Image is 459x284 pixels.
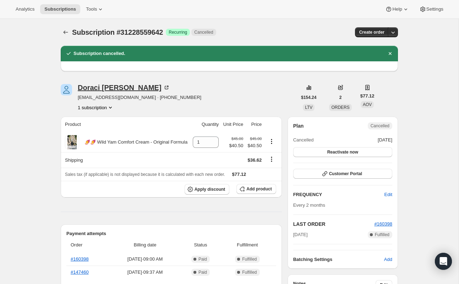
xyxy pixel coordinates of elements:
span: $36.62 [248,157,262,163]
span: Subscriptions [44,6,76,12]
span: [DATE] [378,137,392,144]
span: [DATE] · 09:37 AM [112,269,178,276]
span: Recurring [169,29,187,35]
a: #160398 [71,256,89,262]
span: Paid [198,269,207,275]
span: $77.12 [360,93,375,100]
span: Status [182,241,219,249]
span: Tools [86,6,97,12]
div: 🍠🍠 Wild Yam Comfort Cream - Original Formula [79,139,187,146]
span: 2 [339,95,342,100]
button: Tools [82,4,108,14]
span: Cancelled [293,137,314,144]
span: Fulfilled [242,256,257,262]
th: Quantity [191,117,221,132]
span: ORDERS [331,105,349,110]
span: Settings [426,6,443,12]
button: Dismiss notification [385,49,395,59]
h2: Subscription cancelled. [73,50,125,57]
h2: Plan [293,122,304,129]
span: Customer Portal [329,171,362,177]
div: Doraci [PERSON_NAME] [78,84,170,91]
span: Fulfilled [375,232,389,238]
span: Doraci Oliveira [61,84,72,95]
button: Create order [355,27,389,37]
span: Every 2 months [293,202,325,208]
button: Reactivate now [293,147,392,157]
small: $45.00 [250,137,262,141]
a: #147460 [71,269,89,275]
button: Customer Portal [293,169,392,179]
button: 2 [335,93,346,102]
h2: FREQUENCY [293,191,384,198]
a: #160398 [374,221,392,227]
th: Product [61,117,191,132]
span: Reactivate now [327,149,358,155]
span: Fulfillment [223,241,272,249]
span: Apply discount [195,186,225,192]
span: Analytics [16,6,34,12]
span: Cancelled [194,29,213,35]
span: Paid [198,256,207,262]
h2: Payment attempts [66,230,276,237]
span: Subscription #31228559642 [72,28,163,36]
button: Subscriptions [61,27,71,37]
span: $77.12 [232,172,246,177]
span: LTV [305,105,312,110]
th: Unit Price [221,117,245,132]
button: Help [381,4,413,14]
button: Settings [415,4,448,14]
button: $154.24 [297,93,321,102]
span: Add product [246,186,272,192]
button: Product actions [78,104,114,111]
button: Add [380,254,397,265]
button: Shipping actions [266,155,277,163]
th: Order [66,237,110,253]
h2: LAST ORDER [293,221,375,228]
span: Edit [384,191,392,198]
button: #160398 [374,221,392,228]
div: Open Intercom Messenger [435,253,452,270]
span: $40.50 [229,142,243,149]
span: Fulfilled [242,269,257,275]
button: Edit [380,189,397,200]
button: Analytics [11,4,39,14]
span: AOV [363,102,372,107]
span: Create order [359,29,384,35]
span: [DATE] · 09:00 AM [112,256,178,263]
span: $40.50 [247,142,262,149]
span: Sales tax (if applicable) is not displayed because it is calculated with each new order. [65,172,225,177]
button: Add product [236,184,276,194]
small: $45.00 [231,137,243,141]
button: Product actions [266,138,277,145]
span: Help [392,6,402,12]
span: Add [384,256,392,263]
span: [DATE] [293,231,308,238]
th: Shipping [61,152,191,168]
h6: Batching Settings [293,256,384,263]
span: Cancelled [371,123,389,129]
span: Billing date [112,241,178,249]
button: Apply discount [185,184,230,195]
th: Price [245,117,264,132]
span: $154.24 [301,95,316,100]
span: [EMAIL_ADDRESS][DOMAIN_NAME] · [PHONE_NUMBER] [78,94,201,101]
button: Subscriptions [40,4,80,14]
